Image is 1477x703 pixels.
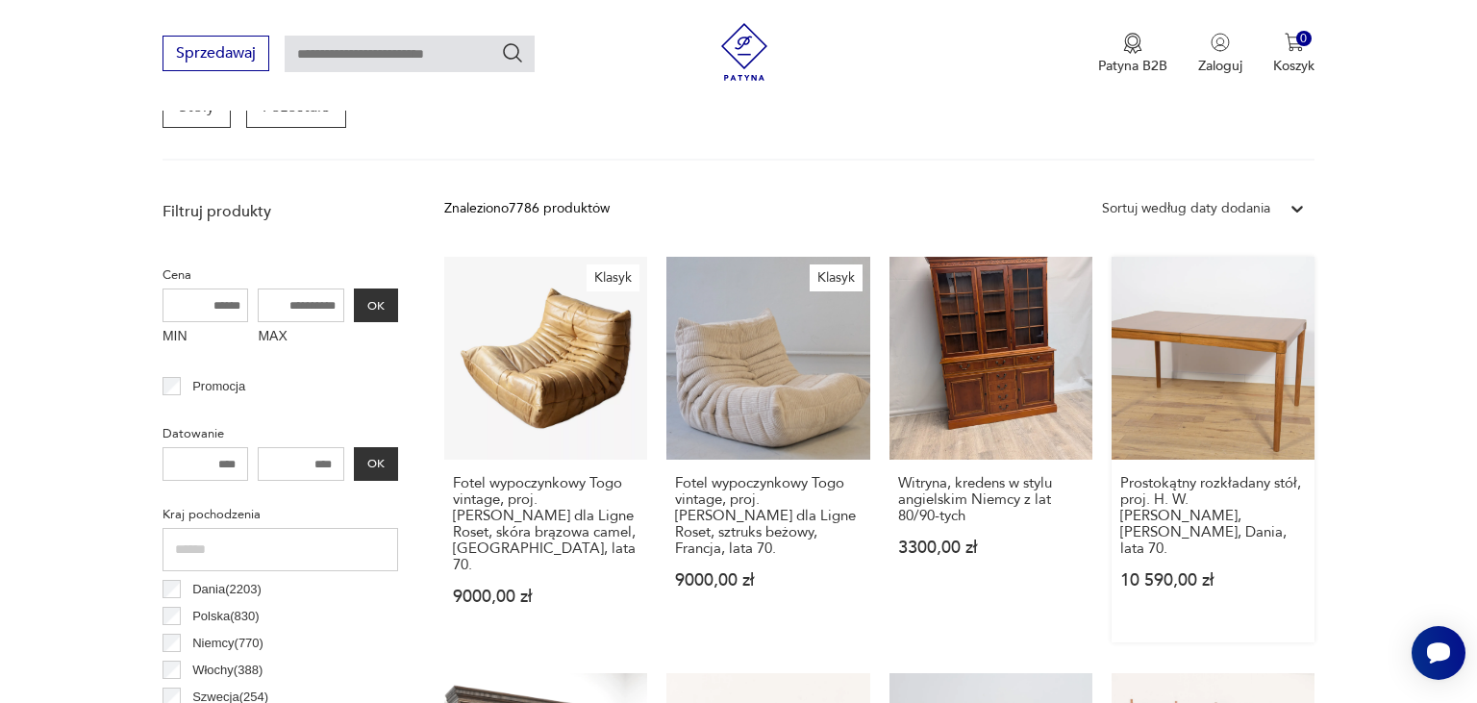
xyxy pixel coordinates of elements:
[444,257,647,642] a: KlasykFotel wypoczynkowy Togo vintage, proj. M. Ducaroy dla Ligne Roset, skóra brązowa camel, Fra...
[1296,31,1313,47] div: 0
[1098,33,1167,75] a: Ikona medaluPatyna B2B
[163,36,269,71] button: Sprzedawaj
[1198,57,1242,75] p: Zaloguj
[354,447,398,481] button: OK
[453,589,638,605] p: 9000,00 zł
[192,660,263,681] p: Włochy ( 388 )
[453,475,638,573] h3: Fotel wypoczynkowy Togo vintage, proj. [PERSON_NAME] dla Ligne Roset, skóra brązowa camel, [GEOGR...
[258,322,344,353] label: MAX
[1273,57,1314,75] p: Koszyk
[501,41,524,64] button: Szukaj
[163,264,398,286] p: Cena
[1112,257,1314,642] a: Prostokątny rozkładany stół, proj. H. W. Klein, Bramin, Dania, lata 70.Prostokątny rozkładany stó...
[898,475,1084,524] h3: Witryna, kredens w stylu angielskim Niemcy z lat 80/90-tych
[1098,33,1167,75] button: Patyna B2B
[1211,33,1230,52] img: Ikonka użytkownika
[192,376,245,397] p: Promocja
[192,633,263,654] p: Niemcy ( 770 )
[1120,572,1306,589] p: 10 590,00 zł
[898,540,1084,556] p: 3300,00 zł
[1285,33,1304,52] img: Ikona koszyka
[192,606,259,627] p: Polska ( 830 )
[163,322,249,353] label: MIN
[444,198,610,219] div: Znaleziono 7786 produktów
[1273,33,1314,75] button: 0Koszyk
[163,48,269,62] a: Sprzedawaj
[354,289,398,322] button: OK
[163,201,398,222] p: Filtruj produkty
[675,475,861,557] h3: Fotel wypoczynkowy Togo vintage, proj. [PERSON_NAME] dla Ligne Roset, sztruks beżowy, Francja, la...
[1102,198,1270,219] div: Sortuj według daty dodania
[1412,626,1465,680] iframe: Smartsupp widget button
[889,257,1092,642] a: Witryna, kredens w stylu angielskim Niemcy z lat 80/90-tychWitryna, kredens w stylu angielskim Ni...
[1098,57,1167,75] p: Patyna B2B
[1120,475,1306,557] h3: Prostokątny rozkładany stół, proj. H. W. [PERSON_NAME], [PERSON_NAME], Dania, lata 70.
[1123,33,1142,54] img: Ikona medalu
[163,504,398,525] p: Kraj pochodzenia
[666,257,869,642] a: KlasykFotel wypoczynkowy Togo vintage, proj. M. Ducaroy dla Ligne Roset, sztruks beżowy, Francja,...
[675,572,861,589] p: 9000,00 zł
[192,579,262,600] p: Dania ( 2203 )
[163,423,398,444] p: Datowanie
[1198,33,1242,75] button: Zaloguj
[715,23,773,81] img: Patyna - sklep z meblami i dekoracjami vintage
